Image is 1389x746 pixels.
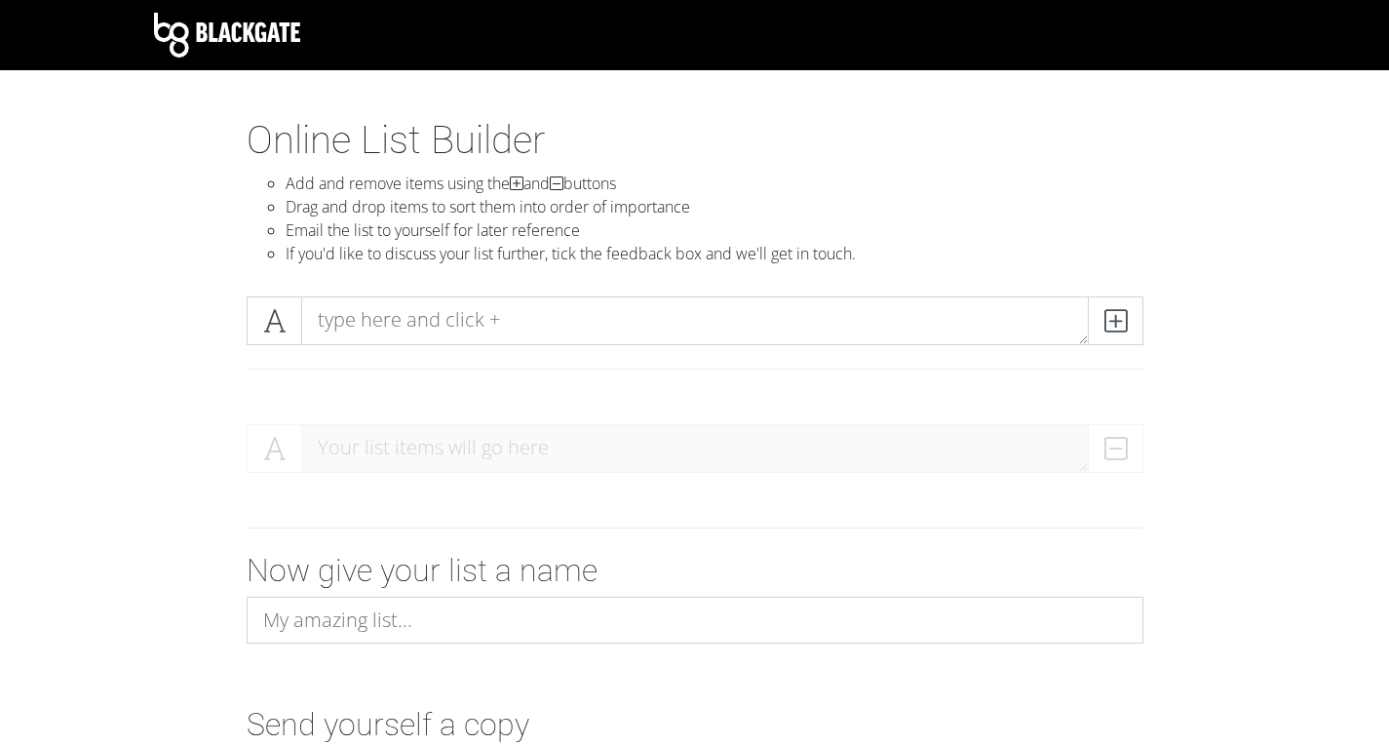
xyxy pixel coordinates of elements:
h2: Send yourself a copy [247,706,1143,743]
li: Drag and drop items to sort them into order of importance [286,195,1143,218]
input: My amazing list... [247,597,1143,644]
li: If you'd like to discuss your list further, tick the feedback box and we'll get in touch. [286,242,1143,265]
h1: Online List Builder [247,117,1143,164]
li: Email the list to yourself for later reference [286,218,1143,242]
h2: Now give your list a name [247,552,1143,589]
li: Add and remove items using the and buttons [286,172,1143,195]
img: Blackgate [154,13,300,58]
